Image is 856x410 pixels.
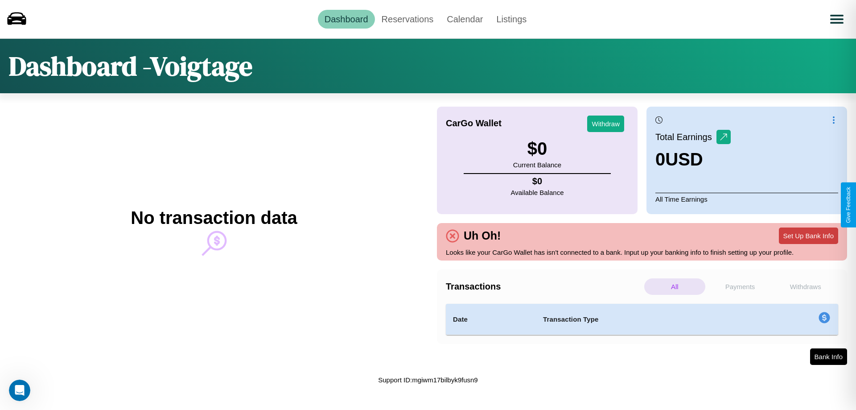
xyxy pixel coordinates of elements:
[824,7,849,32] button: Open menu
[490,10,533,29] a: Listings
[446,118,502,128] h4: CarGo Wallet
[587,116,624,132] button: Withdraw
[131,208,297,228] h2: No transaction data
[378,374,477,386] p: Support ID: mgiwm17bilbyk9fusn9
[446,246,838,258] p: Looks like your CarGo Wallet has isn't connected to a bank. Input up your banking info to finish ...
[710,278,771,295] p: Payments
[513,159,561,171] p: Current Balance
[511,186,564,199] p: Available Balance
[453,314,529,325] h4: Date
[9,48,252,84] h1: Dashboard - Voigtage
[440,10,490,29] a: Calendar
[655,129,716,145] p: Total Earnings
[810,348,847,365] button: Bank Info
[779,228,838,244] button: Set Up Bank Info
[459,229,505,242] h4: Uh Oh!
[318,10,375,29] a: Dashboard
[644,278,705,295] p: All
[446,282,642,292] h4: Transactions
[513,139,561,159] h3: $ 0
[775,278,836,295] p: Withdraws
[375,10,440,29] a: Reservations
[655,149,731,170] h3: 0 USD
[543,314,745,325] h4: Transaction Type
[845,187,852,223] div: Give Feedback
[446,304,838,335] table: simple table
[655,193,838,205] p: All Time Earnings
[511,176,564,186] h4: $ 0
[9,380,30,401] iframe: Intercom live chat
